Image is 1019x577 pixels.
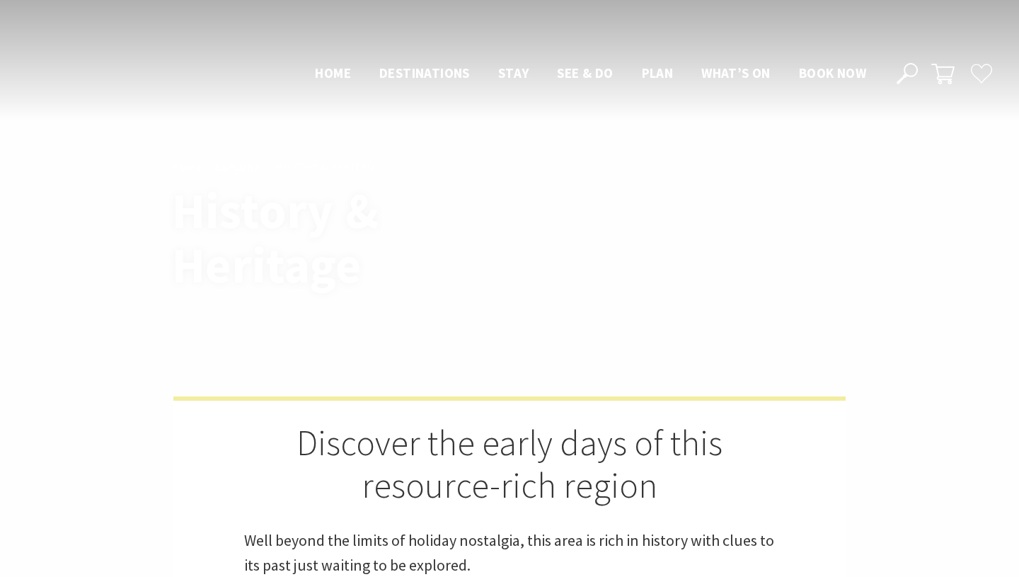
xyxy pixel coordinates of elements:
span: Home [315,64,351,81]
h2: Discover the early days of this resource-rich region [244,422,775,507]
a: Home [172,159,202,175]
h1: History & Heritage [172,184,572,293]
nav: Main Menu [301,62,880,86]
span: Book now [799,64,866,81]
span: See & Do [557,64,613,81]
li: History & Heritage [275,158,381,176]
span: What’s On [701,64,771,81]
span: Stay [498,64,529,81]
span: Destinations [379,64,470,81]
a: Explore [214,159,260,175]
span: Plan [642,64,674,81]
